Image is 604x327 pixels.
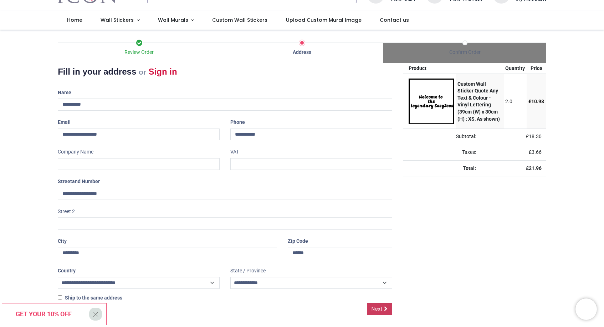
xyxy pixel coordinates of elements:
label: VAT [230,146,239,158]
span: Home [67,16,82,24]
div: 2.0 [505,98,525,105]
a: Wall Stickers [91,11,149,30]
a: Sign in [149,67,177,76]
span: £ [528,99,544,104]
th: Price [527,63,546,74]
strong: £ [526,165,542,171]
label: Street 2 [58,206,75,218]
iframe: Brevo live chat [575,298,597,320]
label: Company Name [58,146,93,158]
label: Phone [230,116,245,129]
span: 3.66 [532,149,542,155]
span: Fill in your address [58,67,136,76]
span: 18.30 [529,134,542,139]
td: Subtotal: [403,129,480,145]
th: Product [403,63,456,74]
a: Next [367,303,392,315]
span: and Number [72,178,100,184]
span: £ [526,134,542,139]
a: Wall Murals [149,11,203,30]
img: w9pqXLRid5CJQAAAABJRU5ErkJggg== [409,79,454,124]
span: £ [529,149,542,155]
div: Confirm Order [383,49,546,56]
span: Contact us [380,16,409,24]
label: Name [58,87,71,99]
span: Next [372,305,383,312]
label: Email [58,116,71,129]
div: Address [221,49,384,56]
strong: Custom Wall Sticker Quote Any Text & Colour - Vinyl Lettering (39cm (W) x 30cm (H) : XS, As shown) [457,81,500,122]
label: State / Province [230,265,266,277]
strong: Total: [463,165,476,171]
label: Ship to the same address [58,295,122,302]
th: Quantity [504,63,527,74]
label: Zip Code [288,235,308,247]
label: City [58,235,67,247]
input: Ship to the same address [58,295,62,300]
span: Wall Stickers [101,16,134,24]
span: 10.98 [531,99,544,104]
td: Taxes: [403,145,480,160]
div: Review Order [58,49,221,56]
span: Wall Murals [158,16,188,24]
span: Custom Wall Stickers [212,16,267,24]
label: Country [58,265,76,277]
span: 21.96 [529,165,542,171]
small: or [139,68,146,76]
label: Street [58,176,100,188]
span: Upload Custom Mural Image [286,16,362,24]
